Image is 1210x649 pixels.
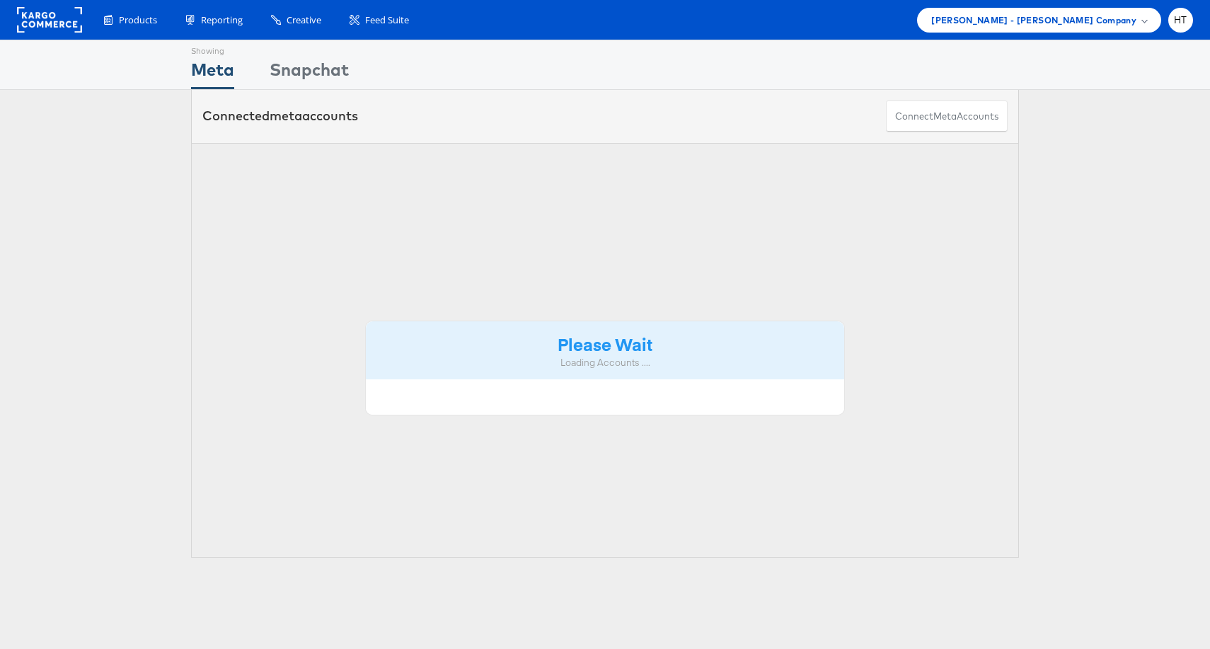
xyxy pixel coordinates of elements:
[270,108,302,124] span: meta
[365,13,409,27] span: Feed Suite
[191,57,234,89] div: Meta
[202,107,358,125] div: Connected accounts
[119,13,157,27] span: Products
[287,13,321,27] span: Creative
[886,100,1008,132] button: ConnectmetaAccounts
[933,110,957,123] span: meta
[201,13,243,27] span: Reporting
[270,57,349,89] div: Snapchat
[931,13,1136,28] span: [PERSON_NAME] - [PERSON_NAME] Company
[191,40,234,57] div: Showing
[1174,16,1187,25] span: HT
[558,332,652,355] strong: Please Wait
[376,356,834,369] div: Loading Accounts ....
